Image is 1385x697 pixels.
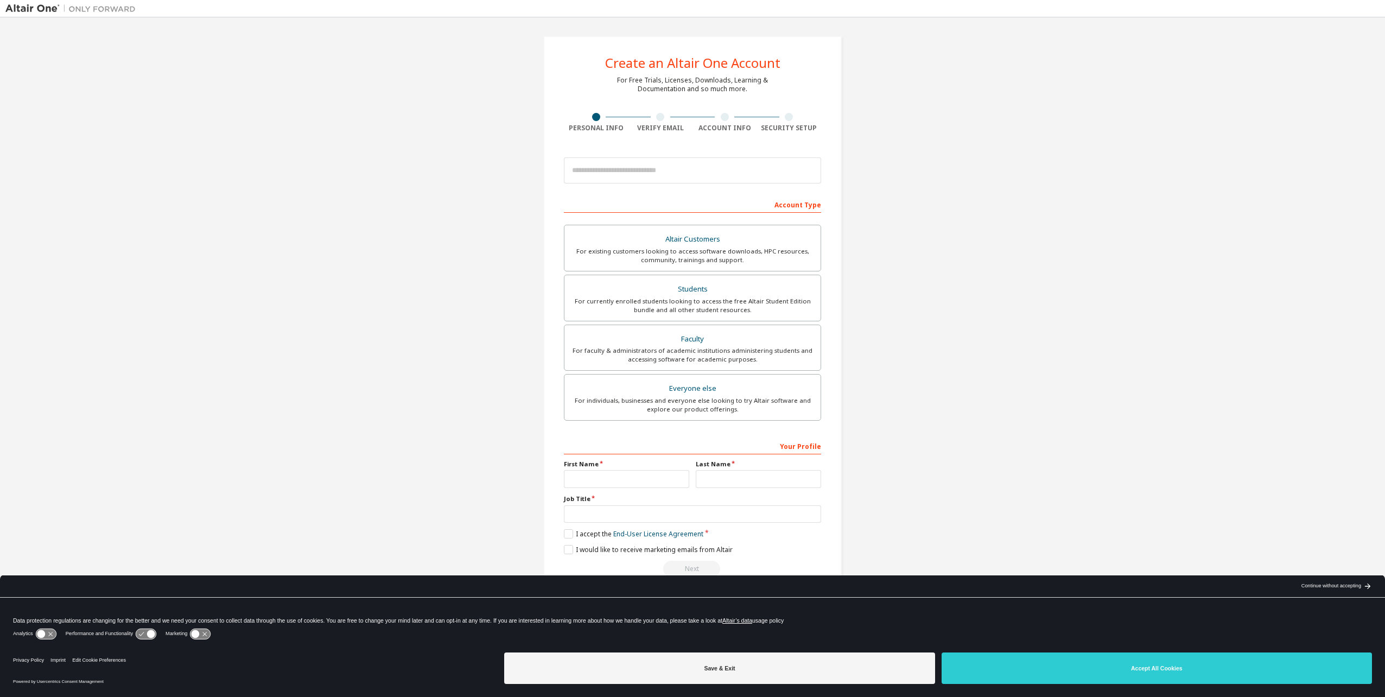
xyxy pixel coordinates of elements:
div: Your Profile [564,437,821,454]
label: Last Name [696,460,821,468]
div: Faculty [571,332,814,347]
div: Everyone else [571,381,814,396]
div: For existing customers looking to access software downloads, HPC resources, community, trainings ... [571,247,814,264]
div: For currently enrolled students looking to access the free Altair Student Edition bundle and all ... [571,297,814,314]
div: Create an Altair One Account [605,56,780,69]
div: Personal Info [564,124,628,132]
div: Verify Email [628,124,693,132]
label: First Name [564,460,689,468]
div: Account Type [564,195,821,213]
div: Altair Customers [571,232,814,247]
div: For faculty & administrators of academic institutions administering students and accessing softwa... [571,346,814,364]
div: Security Setup [757,124,822,132]
div: Students [571,282,814,297]
img: Altair One [5,3,141,14]
div: Account Info [692,124,757,132]
label: I would like to receive marketing emails from Altair [564,545,733,554]
a: End-User License Agreement [613,529,703,538]
label: Job Title [564,495,821,503]
div: For individuals, businesses and everyone else looking to try Altair software and explore our prod... [571,396,814,414]
div: Read and acccept EULA to continue [564,561,821,577]
label: I accept the [564,529,703,538]
div: For Free Trials, Licenses, Downloads, Learning & Documentation and so much more. [617,76,768,93]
